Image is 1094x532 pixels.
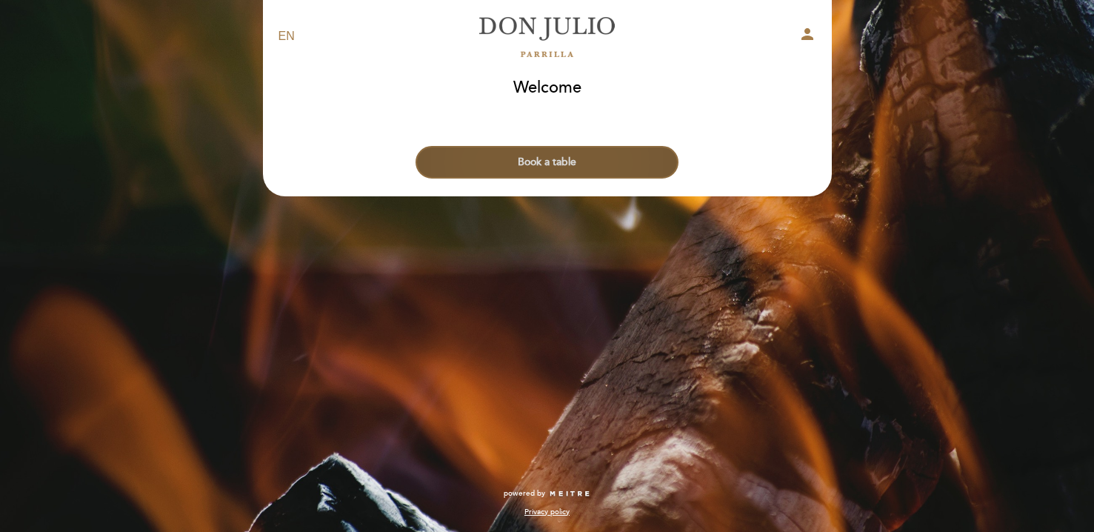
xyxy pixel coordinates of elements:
[455,16,640,57] a: [PERSON_NAME]
[513,79,581,97] h1: Welcome
[524,507,570,517] a: Privacy policy
[549,491,591,498] img: MEITRE
[504,488,545,499] span: powered by
[416,146,678,179] button: Book a table
[798,25,816,48] button: person
[798,25,816,43] i: person
[504,488,591,499] a: powered by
